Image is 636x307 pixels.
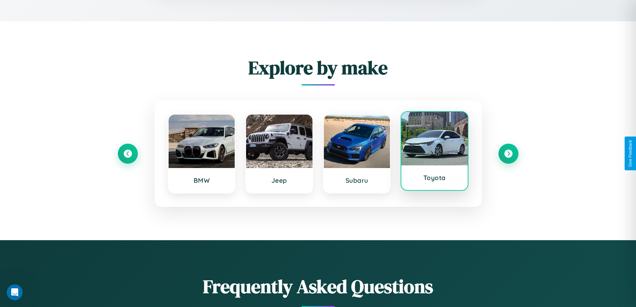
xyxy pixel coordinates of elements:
[118,274,518,299] h2: Frequently Asked Questions
[408,174,461,182] h3: Toyota
[118,55,518,81] h2: Explore by make
[7,284,23,300] iframe: Intercom live chat
[175,176,228,184] h3: BMW
[253,176,306,184] h3: Jeep
[628,140,633,167] div: Give Feedback
[331,176,384,184] h3: Subaru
